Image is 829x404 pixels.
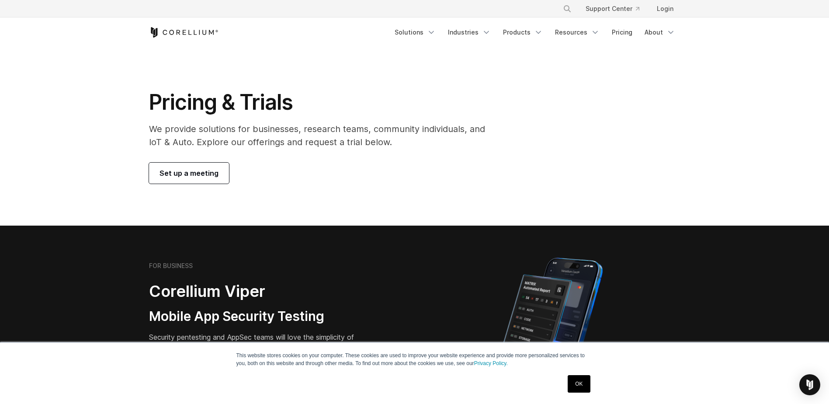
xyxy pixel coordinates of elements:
[149,308,373,325] h3: Mobile App Security Testing
[149,282,373,301] h2: Corellium Viper
[236,352,593,367] p: This website stores cookies on your computer. These cookies are used to improve your website expe...
[579,1,646,17] a: Support Center
[149,122,497,149] p: We provide solutions for businesses, research teams, community individuals, and IoT & Auto. Explo...
[443,24,496,40] a: Industries
[498,24,548,40] a: Products
[799,374,820,395] div: Open Intercom Messenger
[149,332,373,363] p: Security pentesting and AppSec teams will love the simplicity of automated report generation comb...
[568,375,590,393] a: OK
[639,24,680,40] a: About
[474,360,508,366] a: Privacy Policy.
[149,262,193,270] h6: FOR BUSINESS
[149,163,229,184] a: Set up a meeting
[149,27,219,38] a: Corellium Home
[559,1,575,17] button: Search
[607,24,638,40] a: Pricing
[389,24,680,40] div: Navigation Menu
[550,24,605,40] a: Resources
[552,1,680,17] div: Navigation Menu
[160,168,219,178] span: Set up a meeting
[389,24,441,40] a: Solutions
[149,89,497,115] h1: Pricing & Trials
[650,1,680,17] a: Login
